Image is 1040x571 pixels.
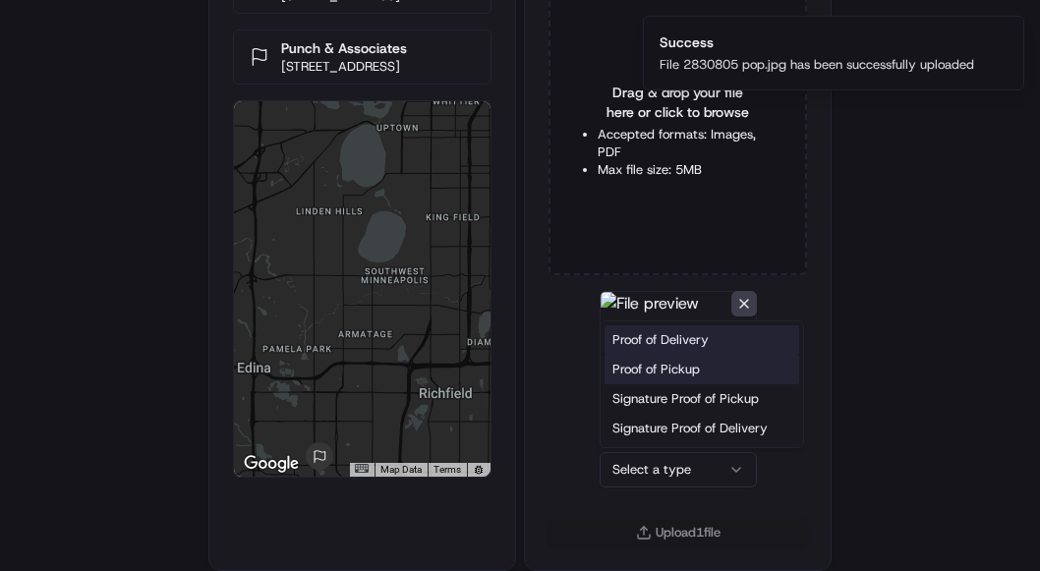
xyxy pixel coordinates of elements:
[612,361,700,378] span: Proof of Pickup
[660,56,974,74] div: File 2830805 pop.jpg has been successfully uploaded
[612,390,759,408] span: Signature Proof of Pickup
[612,331,709,349] span: Proof of Delivery
[660,32,974,52] div: Success
[612,420,768,437] span: Signature Proof of Delivery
